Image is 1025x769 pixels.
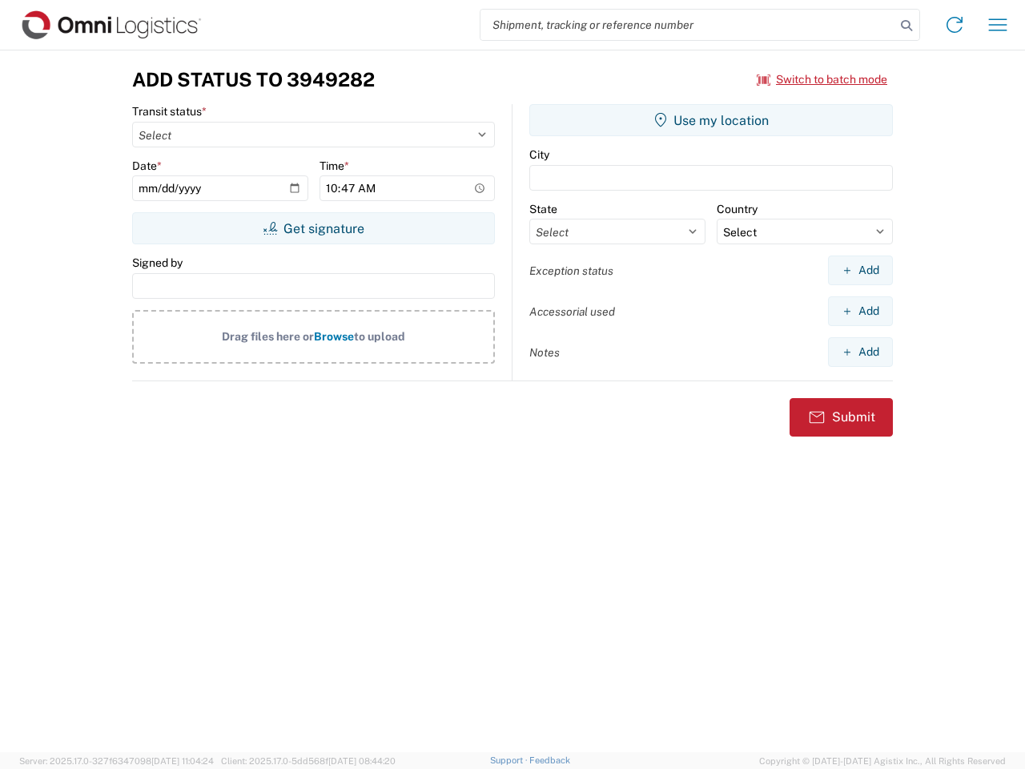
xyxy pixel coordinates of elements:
[490,755,530,765] a: Support
[759,754,1006,768] span: Copyright © [DATE]-[DATE] Agistix Inc., All Rights Reserved
[19,756,214,766] span: Server: 2025.17.0-327f6347098
[717,202,758,216] label: Country
[529,264,613,278] label: Exception status
[480,10,895,40] input: Shipment, tracking or reference number
[314,330,354,343] span: Browse
[151,756,214,766] span: [DATE] 11:04:24
[221,756,396,766] span: Client: 2025.17.0-5dd568f
[354,330,405,343] span: to upload
[529,304,615,319] label: Accessorial used
[529,104,893,136] button: Use my location
[529,147,549,162] label: City
[328,756,396,766] span: [DATE] 08:44:20
[320,159,349,173] label: Time
[132,159,162,173] label: Date
[828,337,893,367] button: Add
[222,330,314,343] span: Drag files here or
[529,345,560,360] label: Notes
[529,202,557,216] label: State
[828,296,893,326] button: Add
[132,68,375,91] h3: Add Status to 3949282
[132,104,207,119] label: Transit status
[828,256,893,285] button: Add
[132,212,495,244] button: Get signature
[757,66,887,93] button: Switch to batch mode
[790,398,893,437] button: Submit
[529,755,570,765] a: Feedback
[132,256,183,270] label: Signed by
